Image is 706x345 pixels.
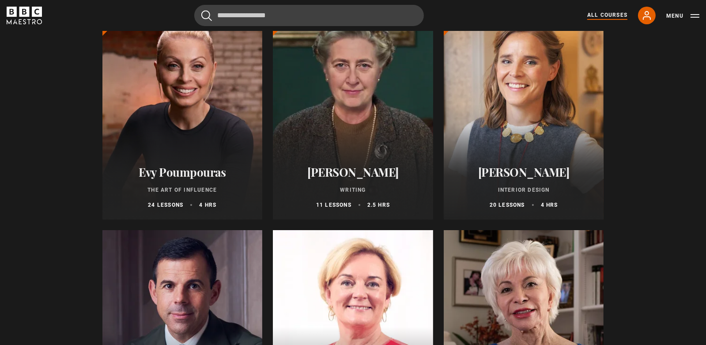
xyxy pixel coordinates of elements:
p: 20 lessons [490,201,525,209]
p: 24 lessons [148,201,183,209]
h2: Evy Poumpouras [113,165,252,179]
h2: [PERSON_NAME] [454,165,593,179]
p: 11 lessons [316,201,351,209]
p: 2.5 hrs [367,201,390,209]
p: The Art of Influence [113,186,252,194]
a: Evy Poumpouras The Art of Influence 24 lessons 4 hrs New [102,8,263,220]
h2: [PERSON_NAME] [283,165,423,179]
svg: BBC Maestro [7,7,42,24]
p: Writing [283,186,423,194]
p: 4 hrs [199,201,216,209]
button: Submit the search query [201,10,212,21]
a: [PERSON_NAME] Writing 11 lessons 2.5 hrs New [273,8,433,220]
a: All Courses [587,11,627,20]
a: [PERSON_NAME] Interior Design 20 lessons 4 hrs New [444,8,604,220]
input: Search [194,5,424,26]
button: Toggle navigation [666,11,699,20]
p: 4 hrs [541,201,558,209]
p: Interior Design [454,186,593,194]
